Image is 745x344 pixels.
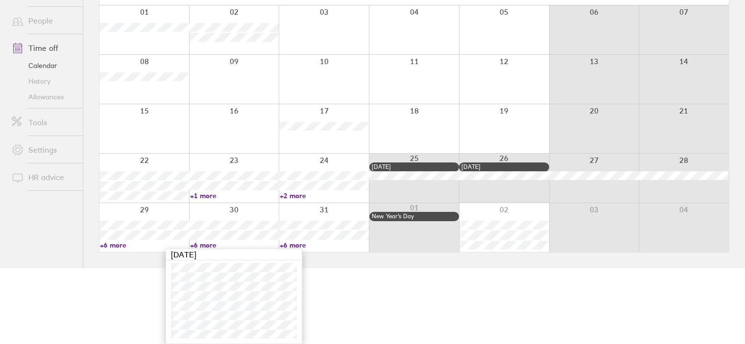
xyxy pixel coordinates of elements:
[4,11,83,30] a: People
[4,38,83,58] a: Time off
[461,163,547,170] div: [DATE]
[4,140,83,160] a: Settings
[166,249,302,260] div: [DATE]
[4,89,83,105] a: Allowances
[372,213,457,220] div: New Year’s Day
[372,163,457,170] div: [DATE]
[190,241,279,250] a: +6 more
[4,167,83,187] a: HR advice
[100,241,189,250] a: +6 more
[190,191,279,200] a: +1 more
[4,73,83,89] a: History
[280,241,369,250] a: +6 more
[4,58,83,73] a: Calendar
[280,191,369,200] a: +2 more
[4,113,83,132] a: Tools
